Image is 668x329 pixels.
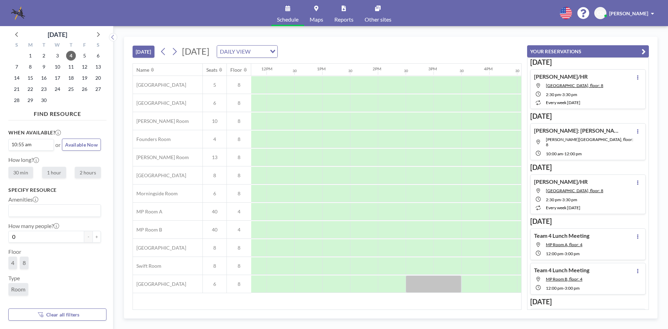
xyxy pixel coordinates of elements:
span: 6 [203,281,226,287]
div: Search for option [9,139,54,150]
span: 6 [203,190,226,197]
span: Monday, September 1, 2025 [25,51,35,61]
span: 2:30 PM [546,92,561,97]
span: Wednesday, September 10, 2025 [53,62,62,72]
span: 8 [227,263,251,269]
div: Floor [230,67,242,73]
label: 30 min [8,167,33,178]
span: 4 [11,259,14,266]
h4: [PERSON_NAME]: [PERSON_NAME] [534,127,621,134]
span: Friday, September 12, 2025 [80,62,89,72]
div: Name [136,67,149,73]
span: Maps [310,17,323,22]
span: 3:30 PM [562,197,577,202]
div: M [24,41,37,50]
span: 4 [227,227,251,233]
span: Sunday, September 28, 2025 [12,95,22,105]
div: 30 [293,69,297,73]
span: or [55,141,61,148]
span: [GEOGRAPHIC_DATA] [133,82,186,88]
span: 8 [227,100,251,106]
h4: Team 4 Lunch Meeting [534,267,589,274]
span: [PERSON_NAME] [609,10,648,16]
span: 10:55 am [10,141,33,148]
input: Search for option [253,47,266,56]
span: 10 [203,118,226,124]
span: Other sites [365,17,391,22]
span: Saturday, September 27, 2025 [93,84,103,94]
span: - [561,197,562,202]
span: 6 [203,100,226,106]
label: Name [8,301,23,308]
span: Wednesday, September 17, 2025 [53,73,62,83]
span: Thursday, September 4, 2025 [66,51,76,61]
span: Friday, September 26, 2025 [80,84,89,94]
span: MP Room A [133,209,162,215]
span: Friday, September 5, 2025 [80,51,89,61]
div: 12PM [261,66,272,71]
span: Monday, September 8, 2025 [25,62,35,72]
button: [DATE] [133,46,154,58]
div: S [10,41,24,50]
span: Sunday, September 14, 2025 [12,73,22,83]
span: Monday, September 22, 2025 [25,84,35,94]
span: 8 [227,245,251,251]
span: Tuesday, September 30, 2025 [39,95,49,105]
button: Available Now [62,139,101,151]
span: Tuesday, September 2, 2025 [39,51,49,61]
button: - [84,231,93,243]
div: 4PM [484,66,493,71]
div: 30 [460,69,464,73]
span: Tuesday, September 9, 2025 [39,62,49,72]
div: 3PM [428,66,437,71]
span: West End Room, floor: 8 [546,83,603,88]
div: 30 [404,69,408,73]
span: Thursday, September 11, 2025 [66,62,76,72]
span: Saturday, September 20, 2025 [93,73,103,83]
span: [PERSON_NAME] Room [133,118,189,124]
label: Amenities [8,196,38,203]
input: Search for option [33,141,50,148]
label: Floor [8,248,21,255]
span: - [563,285,565,291]
span: Thursday, September 25, 2025 [66,84,76,94]
span: 3:30 PM [562,92,577,97]
span: 4 [203,136,226,142]
span: West End Room, floor: 8 [546,188,603,193]
span: 8 [227,136,251,142]
span: 12:00 PM [564,151,582,156]
span: Monday, September 29, 2025 [25,95,35,105]
span: Sunday, September 7, 2025 [12,62,22,72]
h3: [DATE] [530,217,646,226]
div: F [78,41,91,50]
span: Founders Room [133,136,171,142]
span: 8 [227,190,251,197]
span: [GEOGRAPHIC_DATA] [133,100,186,106]
div: 2PM [373,66,381,71]
span: DAILY VIEW [218,47,252,56]
span: 10:00 AM [546,151,563,156]
h4: [PERSON_NAME]/HR [534,178,588,185]
span: 8 [227,154,251,160]
input: Search for option [9,206,97,215]
button: + [93,231,101,243]
span: [PERSON_NAME] Room [133,154,189,160]
div: Seats [206,67,217,73]
span: Tuesday, September 16, 2025 [39,73,49,83]
span: Morningside Room [133,190,178,197]
span: MP Room B, floor: 4 [546,276,582,282]
button: YOUR RESERVATIONS [527,45,649,57]
span: 13 [203,154,226,160]
span: Wednesday, September 3, 2025 [53,51,62,61]
div: 30 [515,69,519,73]
span: [GEOGRAPHIC_DATA] [133,172,186,179]
span: Wednesday, September 24, 2025 [53,84,62,94]
div: [DATE] [48,30,67,39]
div: 1PM [317,66,326,71]
div: S [91,41,105,50]
div: W [51,41,64,50]
span: 4 [227,209,251,215]
div: Search for option [217,46,277,57]
div: T [37,41,51,50]
span: Ansley Room, floor: 8 [546,137,633,147]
